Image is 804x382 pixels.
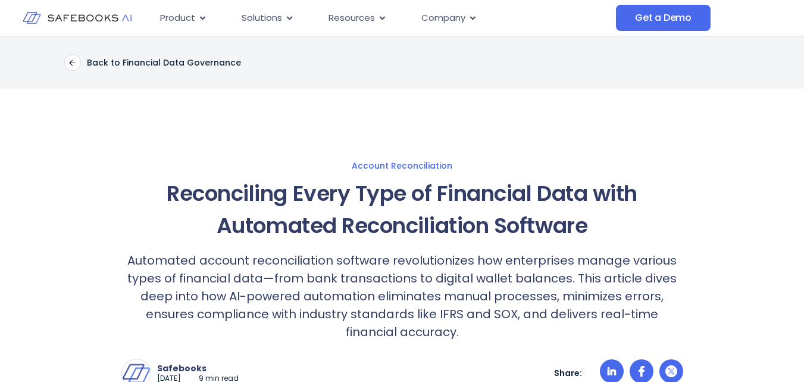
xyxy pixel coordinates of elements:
[121,251,683,341] p: Automated account reconciliation software revolutionizes how enterprises manage various types of ...
[554,368,582,378] p: Share:
[87,57,241,68] p: Back to Financial Data Governance
[157,363,239,374] p: Safebooks
[635,12,692,24] span: Get a Demo
[160,11,195,25] span: Product
[242,11,282,25] span: Solutions
[329,11,375,25] span: Resources
[12,160,792,171] a: Account Reconciliation
[151,7,616,30] nav: Menu
[616,5,711,31] a: Get a Demo
[64,54,241,71] a: Back to Financial Data Governance
[421,11,465,25] span: Company
[151,7,616,30] div: Menu Toggle
[121,178,683,242] h1: Reconciling Every Type of Financial Data with Automated Reconciliation Software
